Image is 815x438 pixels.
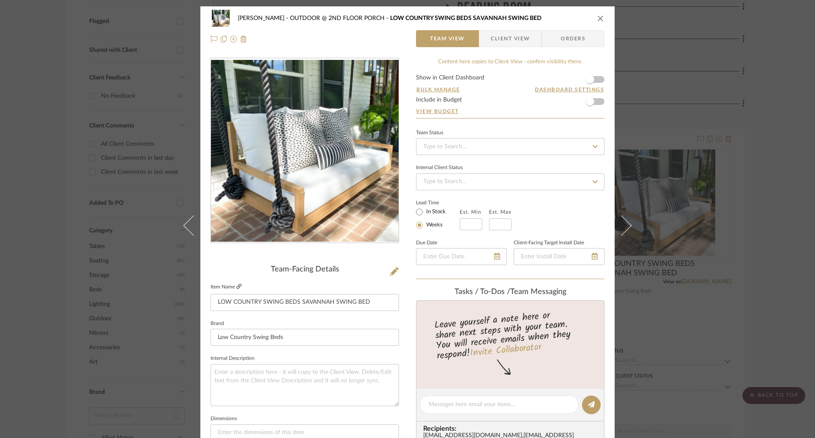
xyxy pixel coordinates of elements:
[455,288,510,296] span: Tasks / To-Dos /
[211,356,255,361] label: Internal Description
[489,209,511,215] label: Est. Max
[416,86,461,93] button: Bulk Manage
[211,417,237,421] label: Dimensions
[423,425,601,432] span: Recipients:
[424,208,446,216] label: In Stock
[416,108,604,115] a: View Budget
[534,86,604,93] button: Dashboard Settings
[416,288,604,297] div: team Messaging
[424,221,443,229] label: Weeks
[211,283,242,291] label: Item Name
[430,30,465,47] span: Team View
[211,10,231,27] img: b002e5c5-4f43-41d9-9461-dc0366e77c3d_48x40.jpg
[416,138,604,155] input: Type to Search…
[211,294,399,311] input: Enter Item Name
[211,322,224,326] label: Brand
[240,36,247,42] img: Remove from project
[416,173,604,190] input: Type to Search…
[416,58,604,66] div: Content here copies to Client View - confirm visibility there.
[491,30,530,47] span: Client View
[416,241,437,245] label: Due Date
[211,60,399,241] div: 0
[211,60,399,241] img: b002e5c5-4f43-41d9-9461-dc0366e77c3d_436x436.jpg
[415,306,606,363] div: Leave yourself a note here or share next steps with your team. You will receive emails when they ...
[290,15,390,21] span: OUTDOOR @ 2ND FLOOR PORCH
[416,248,507,265] input: Enter Due Date
[469,340,542,361] a: Invite Collaborator
[597,14,604,22] button: close
[416,131,443,135] div: Team Status
[211,329,399,346] input: Enter Brand
[211,265,399,274] div: Team-Facing Details
[416,166,463,170] div: Internal Client Status
[416,199,460,206] label: Lead Time
[238,15,290,21] span: [PERSON_NAME]
[514,241,584,245] label: Client-Facing Target Install Date
[551,30,595,47] span: Orders
[514,248,604,265] input: Enter Install Date
[460,209,481,215] label: Est. Min
[390,15,542,21] span: LOW COUNTRY SWING BEDS SAVANNAH SWING BED
[416,206,460,230] mat-radio-group: Select item type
